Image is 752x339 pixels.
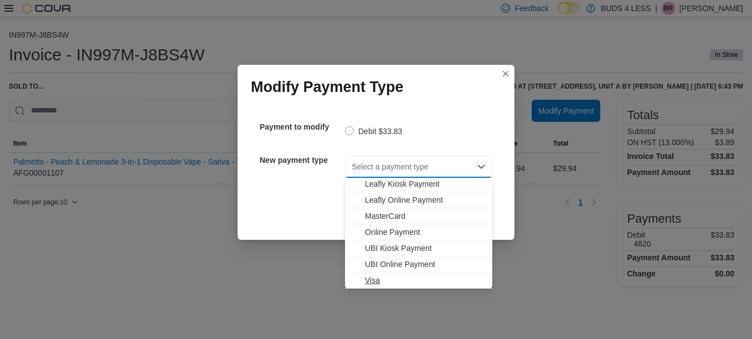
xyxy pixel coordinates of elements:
button: UBI Online Payment [345,256,492,273]
button: Online Payment [345,224,492,240]
button: MasterCard [345,208,492,224]
button: Visa [345,273,492,289]
h5: New payment type [260,149,343,171]
input: Accessible screen reader label [352,160,353,173]
button: Leafly Online Payment [345,192,492,208]
label: Debit $33.83 [345,125,402,138]
span: UBI Online Payment [365,259,486,270]
span: UBI Kiosk Payment [365,243,486,254]
button: UBI Kiosk Payment [345,240,492,256]
button: Leafly Kiosk Payment [345,176,492,192]
span: Visa [365,275,486,286]
h1: Modify Payment Type [251,78,404,96]
button: Closes this modal window [499,67,512,80]
span: MasterCard [365,210,486,222]
span: Leafly Online Payment [365,194,486,206]
span: Online Payment [365,227,486,238]
h5: Payment to modify [260,116,343,138]
button: Close list of options [477,162,486,171]
span: Leafly Kiosk Payment [365,178,486,189]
